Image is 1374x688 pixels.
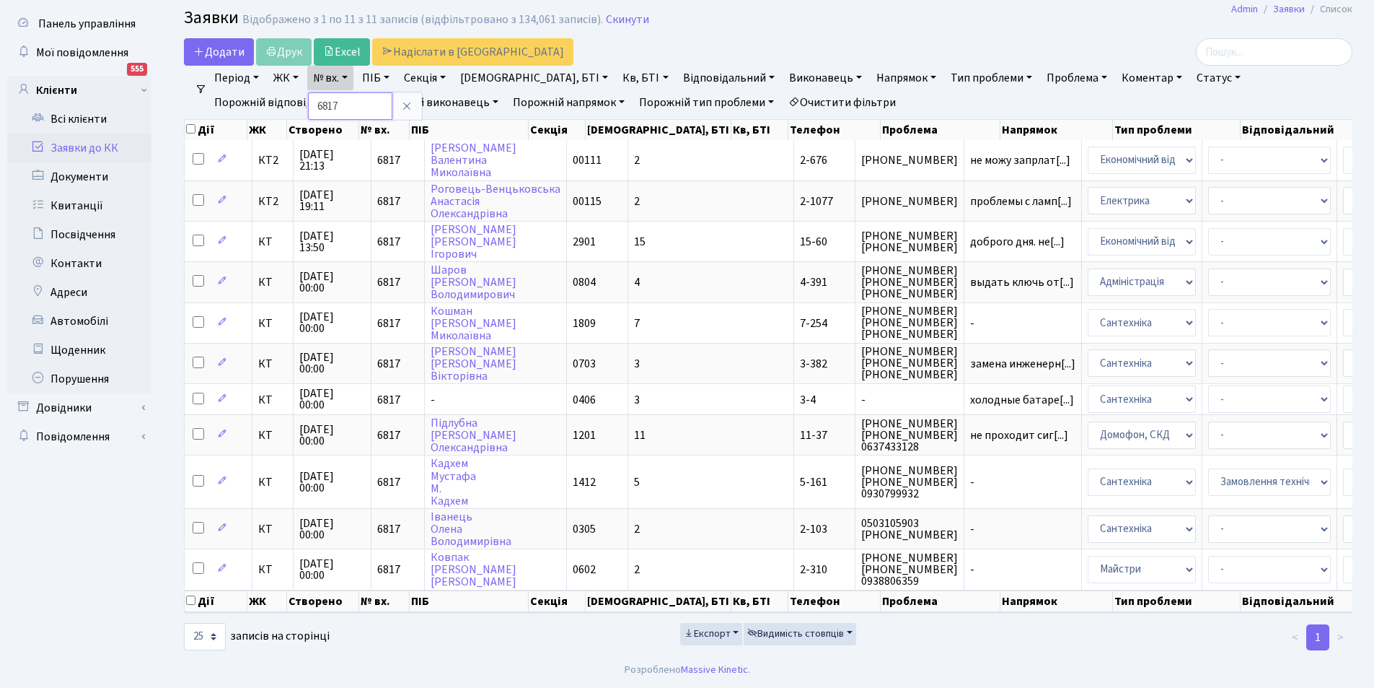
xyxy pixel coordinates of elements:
th: № вх. [359,591,410,612]
th: ПІБ [410,120,529,140]
th: Відповідальний [1241,591,1370,612]
a: Адреси [7,278,151,307]
a: Тип проблеми [945,66,1038,90]
span: 3-4 [800,392,816,408]
label: записів на сторінці [184,623,330,650]
button: Видимість стовпців [744,623,856,645]
span: 2 [634,152,640,168]
span: выдать ключь от[...] [970,274,1074,290]
a: Admin [1231,1,1258,17]
span: 6817 [377,562,400,578]
span: [DATE] 21:13 [299,149,365,172]
span: 2901 [573,234,596,250]
span: КТ2 [258,196,287,207]
span: 0305 [573,521,596,537]
span: 2-103 [800,521,827,537]
a: Щоденник [7,336,151,365]
a: [DEMOGRAPHIC_DATA], БТІ [454,66,614,90]
a: Відповідальний [677,66,780,90]
span: - [970,476,1075,488]
span: 2-676 [800,152,827,168]
th: ЖК [247,120,286,140]
th: Проблема [881,591,1000,612]
span: 0703 [573,356,596,372]
span: Видимість стовпців [747,627,844,641]
th: Створено [287,120,360,140]
span: КТ2 [258,154,287,166]
a: Порушення [7,365,151,393]
th: ЖК [247,591,286,612]
a: [PERSON_NAME]ВалентинаМиколаївна [431,140,516,180]
a: Повідомлення [7,422,151,451]
a: Квитанції [7,191,151,220]
span: КТ [258,430,287,441]
span: - [970,564,1075,575]
th: Напрямок [1000,120,1113,140]
span: 15 [634,234,646,250]
span: 2 [634,521,640,537]
span: 1809 [573,315,596,331]
span: 6817 [377,315,400,331]
span: - [970,523,1075,535]
span: замена инженерн[...] [970,356,1075,372]
span: 6817 [377,427,400,443]
a: Напрямок [871,66,942,90]
span: [DATE] 00:00 [299,271,365,294]
span: 15-60 [800,234,827,250]
th: ПІБ [410,591,529,612]
span: 7 [634,315,640,331]
th: [DEMOGRAPHIC_DATA], БТІ [586,120,731,140]
span: [PHONE_NUMBER] [PHONE_NUMBER] [PHONE_NUMBER] [861,305,958,340]
a: Додати [184,38,254,66]
span: 4-391 [800,274,827,290]
span: [DATE] 13:50 [299,230,365,253]
th: Секція [529,120,586,140]
a: Заявки [1273,1,1305,17]
span: 6817 [377,521,400,537]
a: Massive Kinetic [681,662,748,677]
a: Статус [1191,66,1246,90]
th: Проблема [881,120,1000,140]
div: 555 [127,63,147,76]
span: [PHONE_NUMBER] [PHONE_NUMBER] 0930799932 [861,465,958,500]
a: Шаров[PERSON_NAME]Володимирович [431,262,516,302]
a: Роговець-ВенцьковськаАнастасіяОлександрівна [431,181,560,222]
a: Кв, БТІ [617,66,674,90]
span: 6817 [377,392,400,408]
span: 2-1077 [800,193,833,209]
span: 11-37 [800,427,827,443]
span: 6817 [377,193,400,209]
span: - [861,394,958,406]
span: доброго дня. не[...] [970,234,1065,250]
a: Порожній тип проблеми [633,90,780,115]
a: 1 [1306,624,1329,650]
span: 0602 [573,562,596,578]
th: Напрямок [1000,591,1113,612]
span: 6817 [377,356,400,372]
th: Дії [185,591,247,612]
span: холодные батаре[...] [970,392,1074,408]
span: [PHONE_NUMBER] [PHONE_NUMBER] [PHONE_NUMBER] [861,265,958,300]
span: 7-254 [800,315,827,331]
a: Ковпак[PERSON_NAME][PERSON_NAME] [431,549,516,590]
span: 11 [634,427,646,443]
a: Коментар [1116,66,1188,90]
div: Розроблено . [625,662,750,678]
a: ЖК [268,66,304,90]
th: Дії [185,120,247,140]
span: 0406 [573,392,596,408]
a: Секція [398,66,452,90]
span: 6817 [377,234,400,250]
span: [DATE] 19:11 [299,189,365,212]
a: Період [208,66,265,90]
li: Список [1305,1,1352,17]
th: Телефон [788,591,881,612]
a: Порожній виконавець [367,90,504,115]
a: Excel [314,38,370,66]
span: 5-161 [800,474,827,490]
span: 3-382 [800,356,827,372]
a: Виконавець [783,66,868,90]
a: ІванецьОленаВолодимирівна [431,509,511,549]
span: [DATE] 00:00 [299,558,365,581]
a: Проблема [1041,66,1113,90]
